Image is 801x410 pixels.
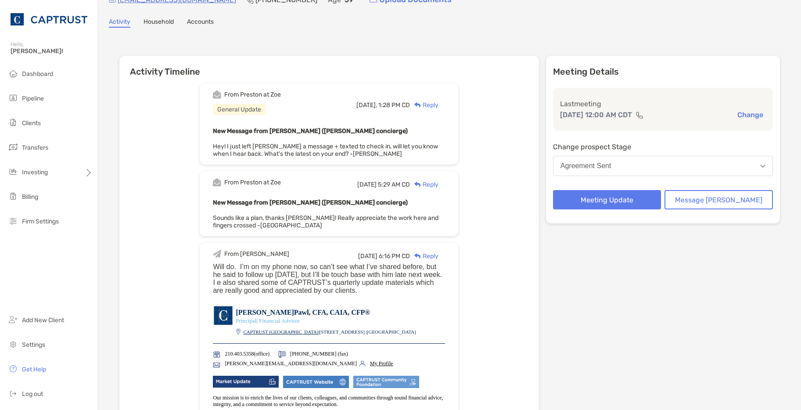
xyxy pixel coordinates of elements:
img: Open dropdown arrow [760,165,765,168]
span: 1:28 PM CD [378,101,410,109]
span: Settings [22,341,45,349]
span: Get Help [22,366,46,373]
button: Change [735,110,766,119]
td: [STREET_ADDRESS] | [320,328,367,334]
button: Message [PERSON_NAME] [665,190,773,209]
p: Meeting Details [553,66,773,77]
span: Firm Settings [22,218,59,225]
div: From Preston at Zoe [224,91,281,98]
span: [DATE] [357,181,377,188]
a: Household [144,18,174,28]
div: Reply [410,180,438,189]
div: From Preston at Zoe [224,179,281,186]
td: [PERSON_NAME] [236,309,294,316]
p: [DATE] 12:00 AM CDT [560,109,632,120]
a: CAPTRUST [GEOGRAPHIC_DATA] [243,329,318,334]
img: CAPTRUST Logo [11,4,87,35]
a: My Profile [370,360,393,367]
div: Reply [410,252,438,261]
img: Event icon [213,250,221,258]
img: firm-settings icon [8,216,18,226]
img: dashboard icon [8,68,18,79]
div: General Update [213,104,266,115]
img: clients icon [8,117,18,128]
span: Dashboard [22,70,53,78]
img: Event icon [213,178,221,187]
td: Pawl, CFA, CAIA, CFP® [294,309,370,316]
span: Clients [22,119,41,127]
span: Add New Client [22,316,64,324]
span: [DATE], [356,101,377,109]
span: Sounds like a plan, thanks [PERSON_NAME]! Really appreciate the work here and fingers crossed -[G... [213,214,438,229]
img: billing icon [8,191,18,201]
span: Pipeline [22,95,44,102]
a: Activity [109,18,130,28]
img: logout icon [8,388,18,399]
img: get-help icon [8,363,18,374]
div: Reply [410,101,438,110]
img: add_new_client icon [8,314,18,325]
span: 6:16 PM CD [379,252,410,260]
b: New Message from [PERSON_NAME] ([PERSON_NAME] concierge) [213,127,408,135]
div: Will do. I’m on my phone now, so can’t see what I’ve shared before, but he said to follow up [DAT... [213,263,445,295]
span: (office) [225,351,269,357]
img: Reply icon [414,102,421,108]
span: [PHONE_NUMBER] (fax) [290,351,348,357]
td: Principal [236,317,256,328]
a: Accounts [187,18,214,28]
button: Meeting Update [553,190,661,209]
img: Reply icon [414,253,421,259]
p: Last meeting [560,98,766,109]
img: Event icon [213,90,221,99]
span: Investing [22,169,48,176]
span: [PERSON_NAME][EMAIL_ADDRESS][DOMAIN_NAME] [225,360,357,367]
img: settings icon [8,339,18,349]
span: Our mission is to enrich the lives of our clients, colleagues, and communities through sound fina... [213,395,443,407]
a: 210.403.5358 [225,351,254,357]
img: communication type [636,111,643,119]
span: [DATE] [358,252,377,260]
span: Billing [22,193,38,201]
b: New Message from [PERSON_NAME] ([PERSON_NAME] concierge) [213,199,408,206]
img: investing icon [8,166,18,177]
span: [PERSON_NAME]! [11,47,93,55]
div: From [PERSON_NAME] [224,250,289,258]
td: | Financial Advisor [256,317,300,328]
span: 5:29 AM CD [378,181,410,188]
div: Agreement Sent [560,162,611,170]
img: Reply icon [414,182,421,187]
button: Agreement Sent [553,156,773,176]
td: [GEOGRAPHIC_DATA] [367,328,416,334]
span: Hey! I just left [PERSON_NAME] a message + texted to check in, will let you know when I hear back... [213,143,438,158]
h6: Activity Timeline [119,56,539,77]
p: Change prospect Stage [553,141,773,152]
span: Log out [22,390,43,398]
img: pipeline icon [8,93,18,103]
span: Transfers [22,144,48,151]
img: transfers icon [8,142,18,152]
td: | [243,328,319,334]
